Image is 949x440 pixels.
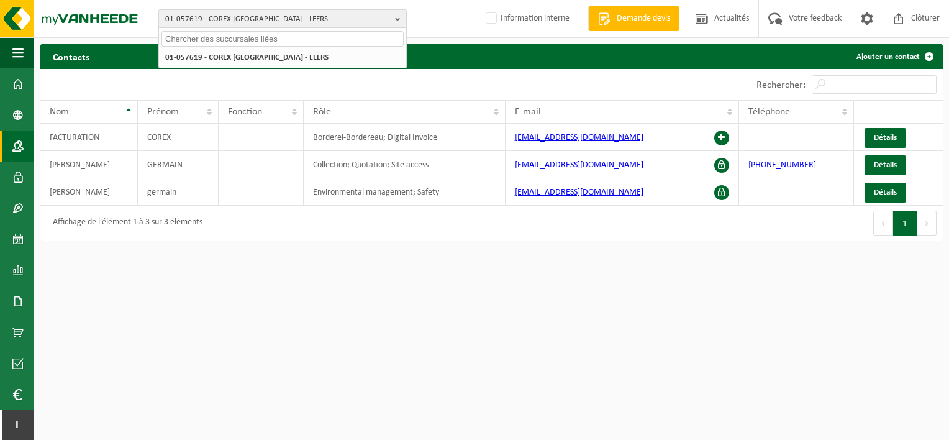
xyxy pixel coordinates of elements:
span: Fonction [228,107,262,117]
a: Demande devis [588,6,679,31]
span: Détails [874,188,897,196]
a: [EMAIL_ADDRESS][DOMAIN_NAME] [515,160,643,170]
h2: Contacts [40,44,102,68]
span: Demande devis [614,12,673,25]
span: 01-057619 - COREX [GEOGRAPHIC_DATA] - LEERS [165,10,390,29]
td: Environmental management; Safety [304,178,506,206]
a: [EMAIL_ADDRESS][DOMAIN_NAME] [515,188,643,197]
button: Next [917,211,937,236]
td: [PERSON_NAME] [40,178,138,206]
button: Previous [873,211,893,236]
td: FACTURATION [40,124,138,151]
div: Affichage de l'élément 1 à 3 sur 3 éléments [47,212,202,234]
a: Ajouter un contact [847,44,942,69]
a: Détails [865,128,906,148]
span: Rôle [313,107,331,117]
td: [PERSON_NAME] [40,151,138,178]
button: 01-057619 - COREX [GEOGRAPHIC_DATA] - LEERS [158,9,407,28]
span: Téléphone [748,107,790,117]
span: Nom [50,107,69,117]
input: Chercher des succursales liées [161,31,404,47]
button: 1 [893,211,917,236]
a: [EMAIL_ADDRESS][DOMAIN_NAME] [515,133,643,142]
span: Prénom [147,107,179,117]
a: Détails [865,183,906,203]
label: Information interne [483,9,570,28]
strong: 01-057619 - COREX [GEOGRAPHIC_DATA] - LEERS [165,53,329,62]
td: germain [138,178,219,206]
span: E-mail [515,107,541,117]
td: Borderel-Bordereau; Digital Invoice [304,124,506,151]
span: Détails [874,161,897,169]
td: Collection; Quotation; Site access [304,151,506,178]
a: Détails [865,155,906,175]
label: Rechercher: [756,80,806,90]
td: COREX [138,124,219,151]
td: GERMAIN [138,151,219,178]
a: [PHONE_NUMBER] [748,160,816,170]
span: Détails [874,134,897,142]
